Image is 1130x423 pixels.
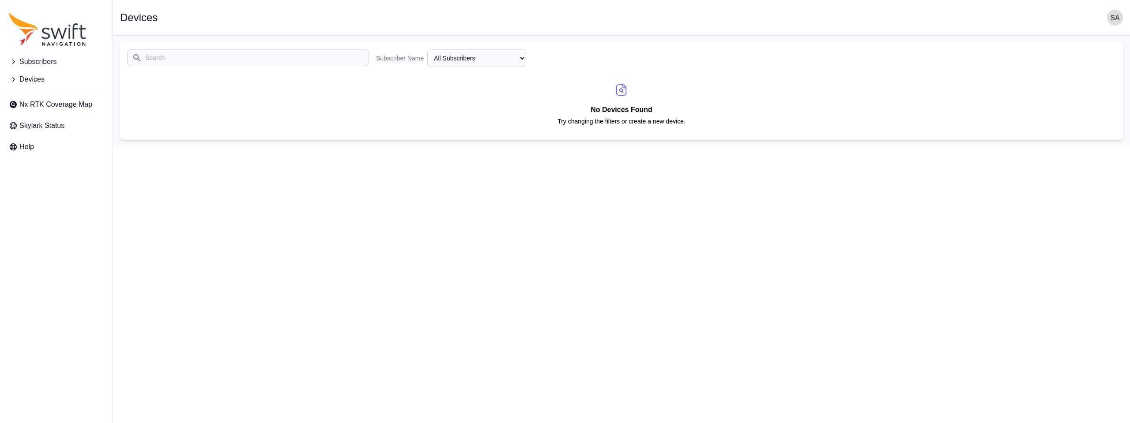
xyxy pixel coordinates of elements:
label: Subscriber Name [376,54,424,63]
h2: No Devices Found [557,104,686,117]
span: Skylark Status [19,120,64,131]
p: Try changing the filters or create a new device. [557,117,686,133]
input: Search [127,49,369,66]
span: Devices [19,74,45,85]
a: Nx RTK Coverage Map [5,96,107,113]
span: Nx RTK Coverage Map [19,99,92,110]
h1: Devices [120,12,158,23]
span: Help [19,142,34,152]
a: Skylark Status [5,117,107,135]
button: Devices [5,71,107,88]
a: Help [5,138,107,156]
select: Subscriber [427,49,526,67]
img: user photo [1107,10,1123,26]
span: Subscribers [19,56,56,67]
button: Subscribers [5,53,107,71]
